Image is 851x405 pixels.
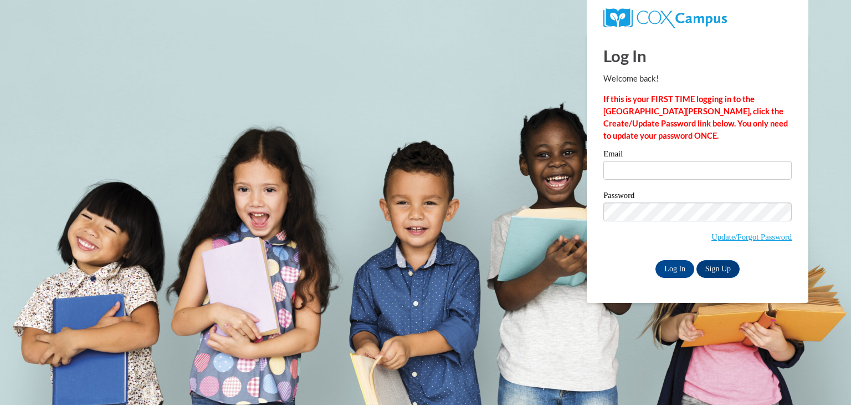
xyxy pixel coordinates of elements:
[655,260,694,278] input: Log In
[603,8,727,28] img: COX Campus
[603,73,792,85] p: Welcome back!
[603,44,792,67] h1: Log In
[603,94,788,140] strong: If this is your FIRST TIME logging in to the [GEOGRAPHIC_DATA][PERSON_NAME], click the Create/Upd...
[603,150,792,161] label: Email
[603,191,792,202] label: Password
[711,232,792,241] a: Update/Forgot Password
[696,260,740,278] a: Sign Up
[603,13,727,22] a: COX Campus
